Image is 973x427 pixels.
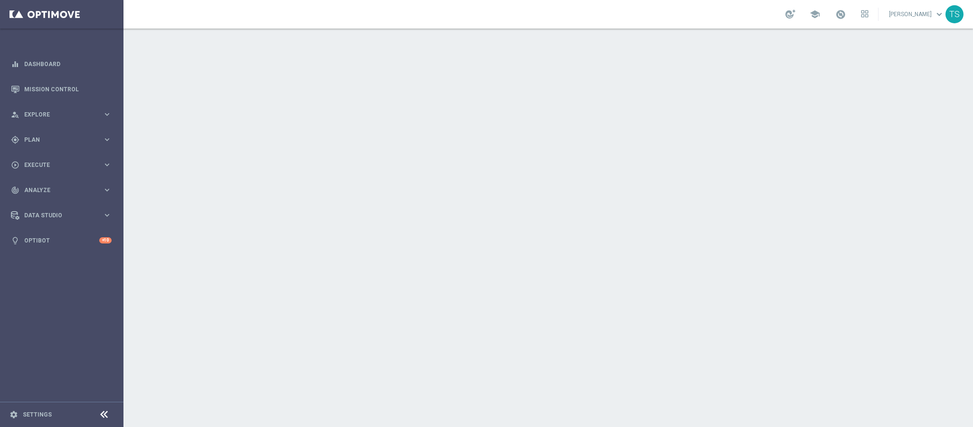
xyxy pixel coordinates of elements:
div: Optibot [11,228,112,253]
button: lightbulb Optibot +10 [10,237,112,244]
span: Plan [24,137,103,143]
div: Analyze [11,186,103,194]
div: Data Studio [11,211,103,220]
i: equalizer [11,60,19,68]
i: settings [9,410,18,419]
button: track_changes Analyze keyboard_arrow_right [10,186,112,194]
span: Analyze [24,187,103,193]
i: person_search [11,110,19,119]
span: Data Studio [24,213,103,218]
div: Explore [11,110,103,119]
i: keyboard_arrow_right [103,160,112,169]
div: TS [945,5,964,23]
button: equalizer Dashboard [10,60,112,68]
i: keyboard_arrow_right [103,211,112,220]
i: track_changes [11,186,19,194]
div: +10 [99,237,112,243]
button: Data Studio keyboard_arrow_right [10,212,112,219]
span: school [810,9,820,19]
a: [PERSON_NAME]keyboard_arrow_down [888,7,945,21]
span: keyboard_arrow_down [934,9,945,19]
button: play_circle_outline Execute keyboard_arrow_right [10,161,112,169]
i: keyboard_arrow_right [103,185,112,194]
i: lightbulb [11,236,19,245]
button: person_search Explore keyboard_arrow_right [10,111,112,118]
i: keyboard_arrow_right [103,135,112,144]
a: Optibot [24,228,99,253]
div: Dashboard [11,51,112,77]
button: Mission Control [10,86,112,93]
i: keyboard_arrow_right [103,110,112,119]
div: Execute [11,161,103,169]
i: play_circle_outline [11,161,19,169]
span: Execute [24,162,103,168]
a: Dashboard [24,51,112,77]
a: Mission Control [24,77,112,102]
div: Plan [11,136,103,144]
button: gps_fixed Plan keyboard_arrow_right [10,136,112,144]
i: gps_fixed [11,136,19,144]
span: Explore [24,112,103,117]
div: Mission Control [11,77,112,102]
a: Settings [23,412,52,417]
